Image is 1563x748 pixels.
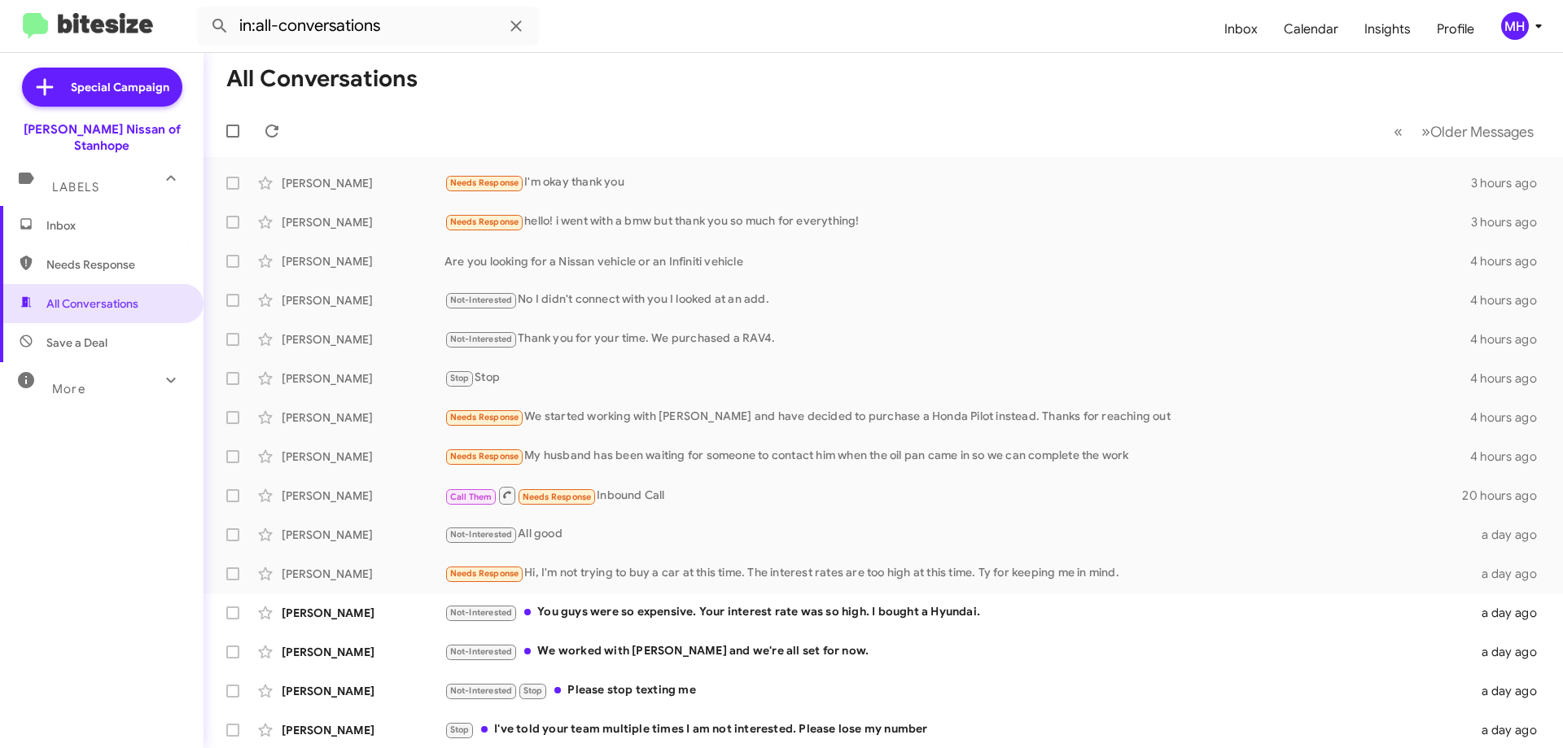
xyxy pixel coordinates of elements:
div: 4 hours ago [1470,292,1550,308]
div: Stop [444,369,1470,387]
div: 4 hours ago [1470,448,1550,465]
div: All good [444,525,1472,544]
div: [PERSON_NAME] [282,566,444,582]
div: Inbound Call [444,485,1462,505]
div: 4 hours ago [1470,370,1550,387]
span: Labels [52,180,99,195]
div: Are you looking for a Nissan vehicle or an Infiniti vehicle [444,253,1470,269]
h1: All Conversations [226,66,418,92]
div: a day ago [1472,683,1550,699]
span: Needs Response [450,177,519,188]
div: 4 hours ago [1470,253,1550,269]
div: You guys were so expensive. Your interest rate was so high. I bought a Hyundai. [444,603,1472,622]
span: Not-Interested [450,685,513,696]
div: hello! i went with a bmw but thank you so much for everything! [444,212,1471,231]
div: [PERSON_NAME] [282,683,444,699]
div: a day ago [1472,644,1550,660]
input: Search [197,7,539,46]
div: [PERSON_NAME] [282,488,444,504]
div: Please stop texting me [444,681,1472,700]
a: Special Campaign [22,68,182,107]
nav: Page navigation example [1385,115,1543,148]
div: My husband has been waiting for someone to contact him when the oil pan came in so we can complet... [444,447,1470,466]
span: Needs Response [46,256,185,273]
span: Not-Interested [450,529,513,540]
div: a day ago [1472,566,1550,582]
span: Needs Response [450,217,519,227]
span: Save a Deal [46,335,107,351]
span: Call Them [450,492,493,502]
span: Stop [450,373,470,383]
div: [PERSON_NAME] [282,331,444,348]
span: Needs Response [523,492,592,502]
span: Inbox [46,217,185,234]
span: Not-Interested [450,334,513,344]
span: Not-Interested [450,607,513,618]
div: I'm okay thank you [444,173,1471,192]
div: [PERSON_NAME] [282,292,444,308]
div: 20 hours ago [1462,488,1550,504]
span: Not-Interested [450,646,513,657]
div: Hi, I'm not trying to buy a car at this time. The interest rates are too high at this time. Ty fo... [444,564,1472,583]
span: Stop [450,724,470,735]
div: [PERSON_NAME] [282,722,444,738]
span: Stop [523,685,543,696]
div: 3 hours ago [1471,175,1550,191]
span: More [52,382,85,396]
span: » [1421,121,1430,142]
a: Inbox [1211,6,1271,53]
a: Insights [1351,6,1424,53]
div: [PERSON_NAME] [282,175,444,191]
span: Needs Response [450,412,519,422]
div: MH [1501,12,1529,40]
div: a day ago [1472,527,1550,543]
span: « [1394,121,1403,142]
div: [PERSON_NAME] [282,253,444,269]
div: [PERSON_NAME] [282,409,444,426]
div: 4 hours ago [1470,409,1550,426]
div: [PERSON_NAME] [282,644,444,660]
span: Not-Interested [450,295,513,305]
a: Calendar [1271,6,1351,53]
div: [PERSON_NAME] [282,370,444,387]
div: No I didn't connect with you I looked at an add. [444,291,1470,309]
span: Special Campaign [71,79,169,95]
div: 4 hours ago [1470,331,1550,348]
div: [PERSON_NAME] [282,214,444,230]
div: Thank you for your time. We purchased a RAV4. [444,330,1470,348]
div: 3 hours ago [1471,214,1550,230]
div: We worked with [PERSON_NAME] and we're all set for now. [444,642,1472,661]
div: [PERSON_NAME] [282,527,444,543]
span: Older Messages [1430,123,1534,141]
div: I've told your team multiple times I am not interested. Please lose my number [444,720,1472,739]
span: Needs Response [450,451,519,461]
span: Needs Response [450,568,519,579]
div: [PERSON_NAME] [282,605,444,621]
button: Next [1412,115,1543,148]
div: [PERSON_NAME] [282,448,444,465]
button: MH [1487,12,1545,40]
div: a day ago [1472,605,1550,621]
span: All Conversations [46,295,138,312]
a: Profile [1424,6,1487,53]
div: a day ago [1472,722,1550,738]
button: Previous [1384,115,1412,148]
div: We started working with [PERSON_NAME] and have decided to purchase a Honda Pilot instead. Thanks ... [444,408,1470,426]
